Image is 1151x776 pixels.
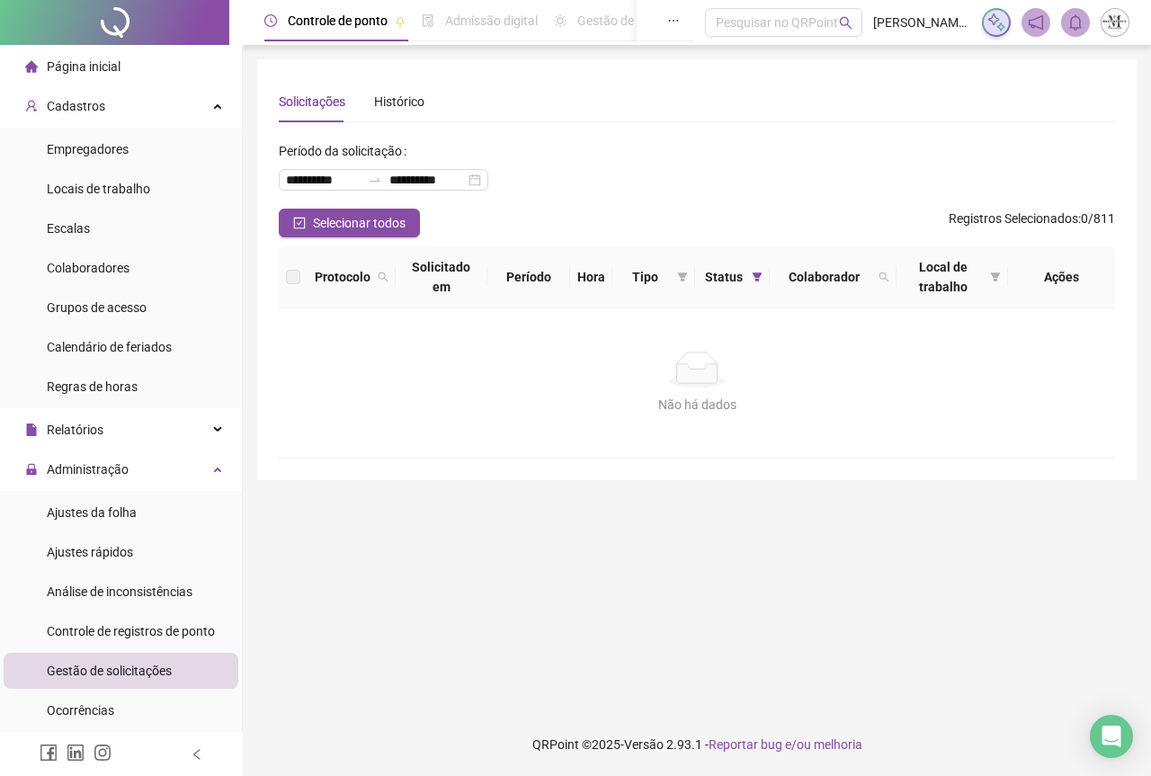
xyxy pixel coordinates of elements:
span: Local de trabalho [904,257,983,297]
span: to [368,173,382,187]
span: Ajustes da folha [47,505,137,520]
span: search [875,263,893,290]
span: Ocorrências [47,703,114,718]
span: facebook [40,744,58,762]
img: 67331 [1102,9,1129,36]
th: Solicitado em [396,246,487,308]
span: ellipsis [667,14,680,27]
th: Hora [570,246,612,308]
span: filter [752,272,763,282]
span: filter [674,263,691,290]
span: filter [990,272,1001,282]
img: sparkle-icon.fc2bf0ac1784a2077858766a79e2daf3.svg [986,13,1006,32]
span: user-add [25,100,38,112]
span: notification [1028,14,1044,31]
span: Versão [624,737,664,752]
button: Selecionar todos [279,209,420,237]
span: : 0 / 811 [949,209,1115,237]
span: file-done [422,14,434,27]
span: Análise de inconsistências [47,584,192,599]
span: lock [25,463,38,476]
span: left [191,748,203,761]
span: sun [554,14,567,27]
span: Relatórios [47,423,103,437]
span: search [378,272,388,282]
span: Calendário de feriados [47,340,172,354]
span: Selecionar todos [313,213,406,233]
span: Controle de registros de ponto [47,624,215,638]
span: Página inicial [47,59,120,74]
span: Admissão digital [445,13,538,28]
span: Colaborador [777,267,870,287]
span: [PERSON_NAME] - TRANSMARTINS [873,13,971,32]
span: Administração [47,462,129,477]
div: Solicitações [279,92,345,111]
span: Gestão de solicitações [47,664,172,678]
span: Grupos de acesso [47,300,147,315]
span: filter [986,254,1004,300]
footer: QRPoint © 2025 - 2.93.1 - [243,713,1151,776]
span: Protocolo [315,267,370,287]
span: filter [677,272,688,282]
span: home [25,60,38,73]
span: search [374,263,392,290]
span: pushpin [395,16,406,27]
span: Locais de trabalho [47,182,150,196]
div: Histórico [374,92,424,111]
span: file [25,424,38,436]
span: Reportar bug e/ou melhoria [709,737,862,752]
span: bell [1067,14,1084,31]
span: Colaboradores [47,261,129,275]
span: swap-right [368,173,382,187]
span: Gestão de férias [577,13,668,28]
span: Tipo [620,267,670,287]
div: Ações [1015,267,1108,287]
span: check-square [293,217,306,229]
div: Open Intercom Messenger [1090,715,1133,758]
span: Regras de horas [47,379,138,394]
span: Ajustes rápidos [47,545,133,559]
label: Período da solicitação [279,137,414,165]
span: Cadastros [47,99,105,113]
span: clock-circle [264,14,277,27]
span: Registros Selecionados [949,211,1078,226]
th: Período [487,246,570,308]
span: filter [748,263,766,290]
span: Controle de ponto [288,13,388,28]
span: search [879,272,889,282]
span: search [839,16,852,30]
span: instagram [94,744,112,762]
span: Escalas [47,221,90,236]
div: Não há dados [300,395,1093,415]
span: linkedin [67,744,85,762]
span: Status [702,267,745,287]
span: Empregadores [47,142,129,156]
